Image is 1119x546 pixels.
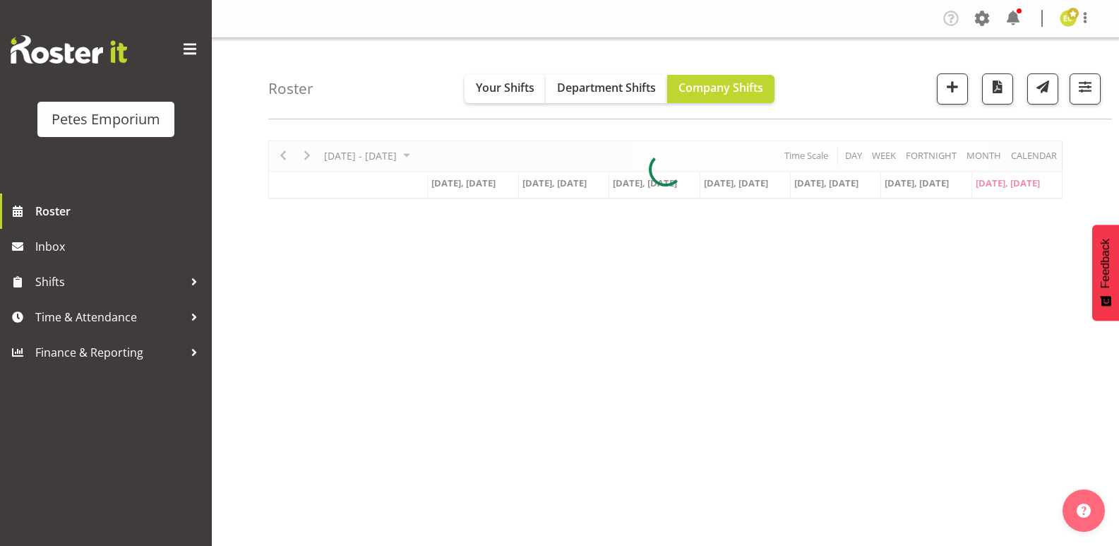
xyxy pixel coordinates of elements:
div: Petes Emporium [52,109,160,130]
h4: Roster [268,81,313,97]
span: Feedback [1099,239,1112,288]
button: Feedback - Show survey [1092,225,1119,321]
button: Send a list of all shifts for the selected filtered period to all rostered employees. [1027,73,1058,105]
img: Rosterit website logo [11,35,127,64]
button: Filter Shifts [1070,73,1101,105]
span: Inbox [35,236,205,257]
button: Add a new shift [937,73,968,105]
button: Download a PDF of the roster according to the set date range. [982,73,1013,105]
span: Time & Attendance [35,307,184,328]
span: Department Shifts [557,80,656,95]
span: Roster [35,201,205,222]
img: emma-croft7499.jpg [1060,10,1077,27]
span: Finance & Reporting [35,342,184,363]
span: Company Shifts [678,80,763,95]
button: Department Shifts [546,75,667,103]
span: Shifts [35,271,184,292]
img: help-xxl-2.png [1077,504,1091,518]
button: Company Shifts [667,75,774,103]
span: Your Shifts [476,80,534,95]
button: Your Shifts [465,75,546,103]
